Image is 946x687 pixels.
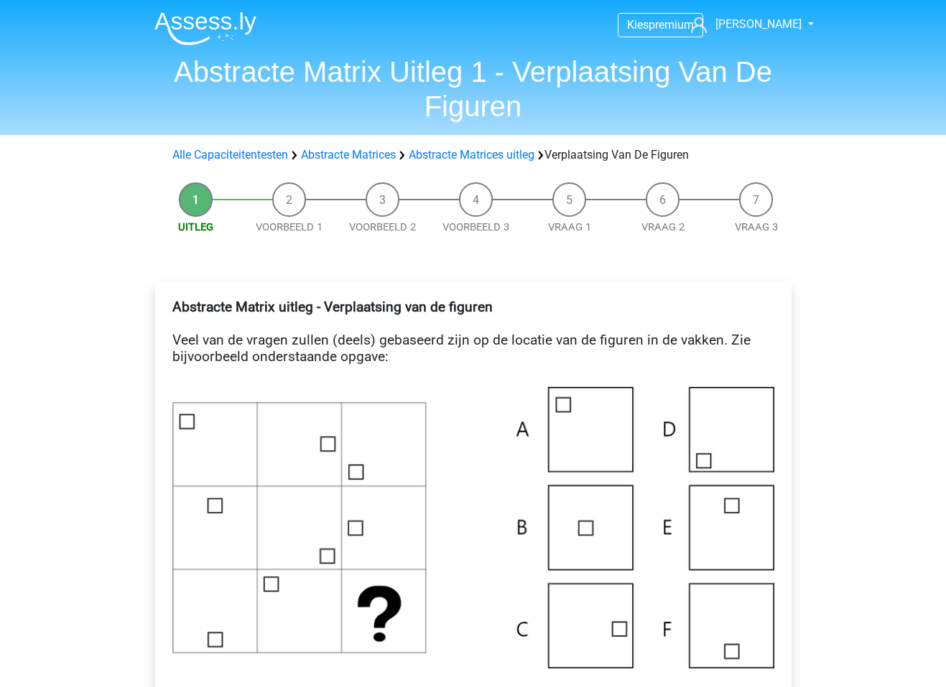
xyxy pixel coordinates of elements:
[618,15,702,34] a: Kiespremium
[172,148,288,162] a: Alle Capaciteitentesten
[143,55,804,123] h1: Abstracte Matrix Uitleg 1 - Verplaatsing Van De Figuren
[256,220,323,233] a: Voorbeeld 1
[715,17,802,31] span: [PERSON_NAME]
[178,220,213,233] a: Uitleg
[627,18,649,32] span: Kies
[735,220,778,233] a: Vraag 3
[172,299,774,381] h4: Veel van de vragen zullen (deels) gebaseerd zijn op de locatie van de figuren in de vakken. Zie b...
[172,299,493,315] b: Abstracte Matrix uitleg - Verplaatsing van de figuren
[301,148,396,162] a: Abstracte Matrices
[172,387,774,668] img: voorbeeld1.png
[685,16,803,33] a: [PERSON_NAME]
[649,18,694,32] span: premium
[154,11,256,45] img: Assessly
[167,146,780,164] div: Verplaatsing Van De Figuren
[409,148,534,162] a: Abstracte Matrices uitleg
[349,220,416,233] a: Voorbeeld 2
[442,220,509,233] a: Voorbeeld 3
[548,220,591,233] a: Vraag 1
[641,220,685,233] a: Vraag 2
